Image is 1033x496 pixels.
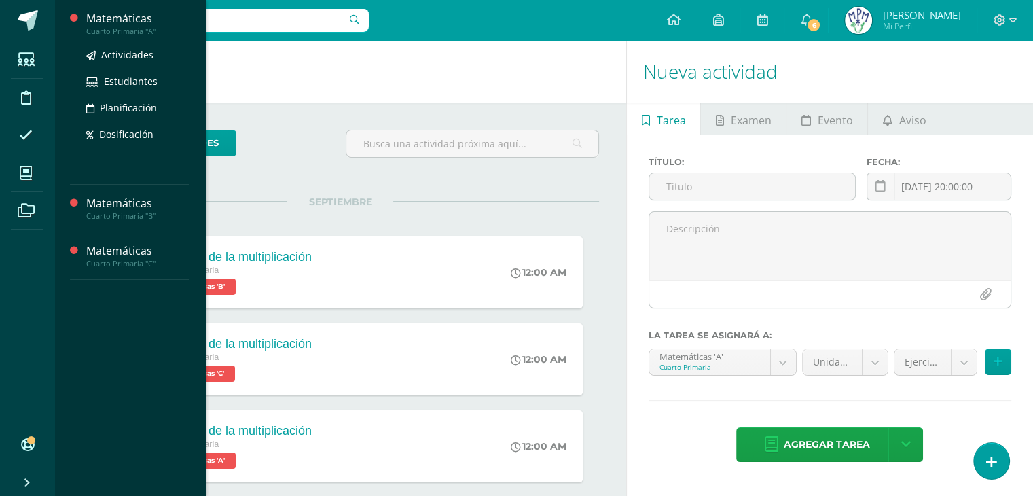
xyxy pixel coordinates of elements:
img: 25015d6c49a5a6564cc7757376dc025e.png [845,7,872,34]
span: Unidad 4 [813,349,852,375]
a: Planificación [86,100,189,116]
span: [PERSON_NAME] [882,8,960,22]
label: Fecha: [867,157,1011,167]
span: Ejercicios (25.0%) [905,349,941,375]
div: 12:00 AM [511,353,566,366]
div: Matemáticas [86,243,189,259]
span: Estudiantes [104,75,158,88]
div: Matemáticas [86,11,189,26]
div: Cuarto Primaria [659,362,760,372]
a: MatemáticasCuarto Primaria "A" [86,11,189,36]
span: Planificación [100,101,157,114]
span: Actividades [101,48,153,61]
div: Cuarto Primaria "A" [86,26,189,36]
label: La tarea se asignará a: [649,330,1011,340]
a: Aviso [868,103,941,135]
div: 12:00 AM [511,440,566,453]
div: Ejercicio de la multiplicación [159,337,312,351]
span: Examen [731,104,772,137]
label: Título: [649,157,856,167]
span: Tarea [657,104,686,137]
a: Actividades [86,47,189,63]
a: Evento [786,103,867,135]
span: 6 [806,18,821,33]
a: Matemáticas 'A'Cuarto Primaria [649,349,796,375]
h1: Nueva actividad [643,41,1017,103]
a: Estudiantes [86,73,189,89]
span: Dosificación [99,128,153,141]
span: Evento [818,104,853,137]
div: Cuarto Primaria "C" [86,259,189,268]
input: Busca una actividad próxima aquí... [346,130,598,157]
span: Mi Perfil [882,20,960,32]
a: Ejercicios (25.0%) [894,349,977,375]
a: Unidad 4 [803,349,888,375]
input: Busca un usuario... [63,9,369,32]
input: Título [649,173,855,200]
span: Aviso [899,104,926,137]
div: Ejercicio de la multiplicación [159,250,312,264]
a: Examen [701,103,786,135]
div: Matemáticas [86,196,189,211]
span: Agregar tarea [783,428,869,461]
a: MatemáticasCuarto Primaria "B" [86,196,189,221]
a: Tarea [627,103,700,135]
div: Cuarto Primaria "B" [86,211,189,221]
div: 12:00 AM [511,266,566,279]
h1: Actividades [71,41,610,103]
div: Matemáticas 'A' [659,349,760,362]
span: SEPTIEMBRE [287,196,393,208]
input: Fecha de entrega [867,173,1011,200]
div: Ejercicio de la multiplicación [159,424,312,438]
a: Dosificación [86,126,189,142]
a: MatemáticasCuarto Primaria "C" [86,243,189,268]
